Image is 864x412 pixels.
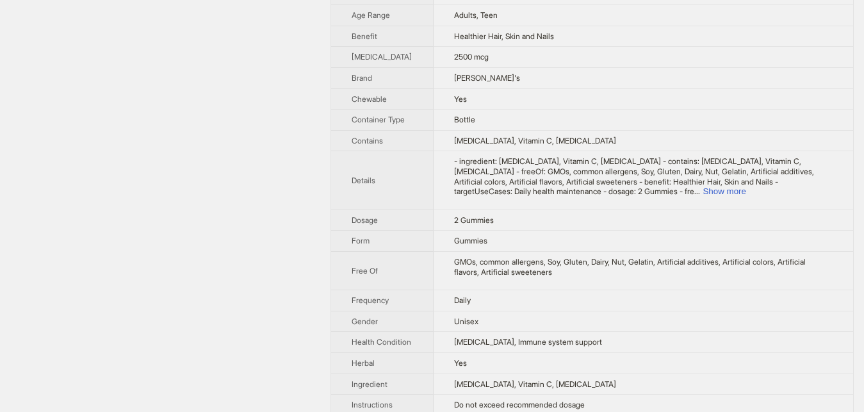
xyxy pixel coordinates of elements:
span: Healthier Hair, Skin and Nails [454,31,554,41]
span: Details [352,176,375,185]
span: Instructions [352,400,393,409]
span: 2500 mcg [454,52,489,62]
div: GMOs, common allergens, Soy, Gluten, Dairy, Nut, Gelatin, Artificial additives, Artificial colors... [454,257,833,277]
span: Ingredient [352,379,387,389]
span: [MEDICAL_DATA], Vitamin C, [MEDICAL_DATA] [454,379,616,389]
span: [PERSON_NAME]'s [454,73,520,83]
div: - ingredient: Biotin, Vitamin C, Vitamin E - contains: Biotin, Vitamin C, Vitamin E - freeOf: GMO... [454,156,833,196]
span: Free Of [352,266,378,276]
span: Do not exceed recommended dosage [454,400,585,409]
span: Dosage [352,215,378,225]
span: Yes [454,94,467,104]
span: Brand [352,73,372,83]
span: Bottle [454,115,475,124]
span: - ingredient: [MEDICAL_DATA], Vitamin C, [MEDICAL_DATA] - contains: [MEDICAL_DATA], Vitamin C, [M... [454,156,814,196]
span: Health Condition [352,337,411,347]
span: [MEDICAL_DATA], Immune system support [454,337,602,347]
span: Gender [352,317,378,326]
span: Adults, Teen [454,10,498,20]
span: Gummies [454,236,487,245]
span: Form [352,236,370,245]
span: ... [694,186,700,196]
span: Daily [454,295,471,305]
span: Container Type [352,115,405,124]
span: 2 Gummies [454,215,494,225]
span: Yes [454,358,467,368]
span: Contains [352,136,383,145]
span: Chewable [352,94,387,104]
button: Expand [703,186,746,196]
span: Age Range [352,10,390,20]
span: [MEDICAL_DATA] [352,52,412,62]
span: Benefit [352,31,377,41]
span: Frequency [352,295,389,305]
span: Unisex [454,317,478,326]
span: [MEDICAL_DATA], Vitamin C, [MEDICAL_DATA] [454,136,616,145]
span: Herbal [352,358,375,368]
